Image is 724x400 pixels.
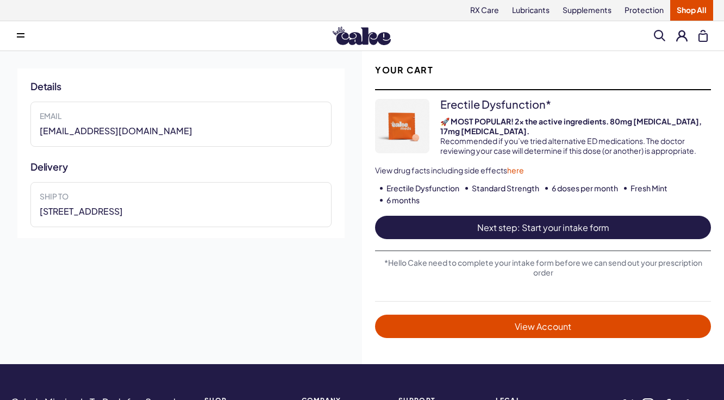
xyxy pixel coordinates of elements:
label: Email [40,111,322,121]
span: [EMAIL_ADDRESS][DOMAIN_NAME] [40,125,192,137]
li: 6 months [380,195,420,205]
p: Recommended if you’ve tried alternative ED medications. The doctor reviewing your case will deter... [375,136,711,155]
h2: Delivery [30,160,332,173]
img: Hello Cake [333,27,391,45]
h2: Your Cart [375,64,433,76]
img: iownh4V3nGbUiJ6P030JsbkObMcuQxHiuDxmy1iN.webp [375,99,429,153]
a: Next step: Start your intake form [375,216,711,239]
strong: 🚀 MOST POPULAR! 2x the active ingredients. 80mg [MEDICAL_DATA], 17mg [MEDICAL_DATA]. [440,116,702,136]
li: 6 doses per month [545,183,618,193]
h2: Details [30,79,332,93]
p: View drug facts including side effects [375,165,711,175]
span: View Account [386,320,700,333]
span: [STREET_ADDRESS] [40,205,123,217]
a: View Account [375,315,711,338]
label: Ship to [40,191,322,201]
a: here [507,165,524,175]
li: Erectile Dysfunction [380,183,459,193]
li: Fresh Mint [624,183,667,193]
strong: Erectile Dysfunction * [440,99,551,110]
span: Next step: Start your intake form [386,221,700,234]
li: Standard Strength [465,183,539,193]
div: *Hello Cake need to complete your intake form before we can send out your prescription order [375,258,711,295]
